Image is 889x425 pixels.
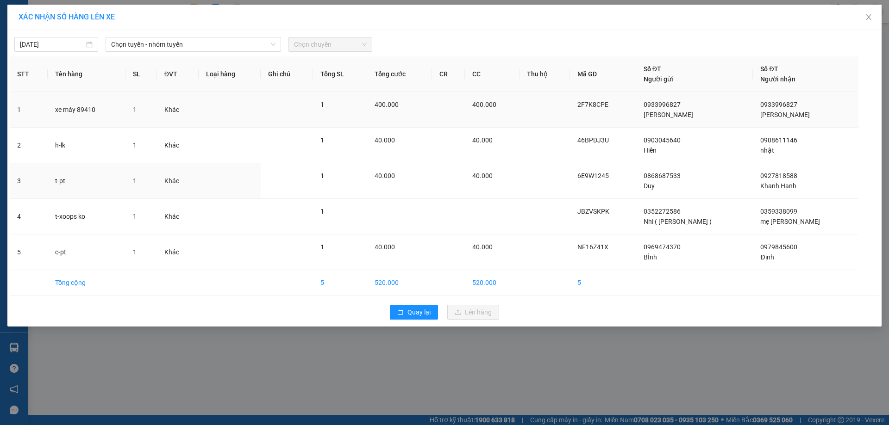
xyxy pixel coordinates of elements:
[157,234,199,270] td: Khác
[320,243,324,251] span: 1
[294,37,367,51] span: Chọn chuyến
[644,65,661,73] span: Số ĐT
[865,13,872,21] span: close
[157,56,199,92] th: ĐVT
[48,56,125,92] th: Tên hàng
[64,39,123,49] li: VP LaGi
[760,218,820,225] span: mẹ [PERSON_NAME]
[472,172,493,179] span: 40.000
[472,101,496,108] span: 400.000
[48,199,125,234] td: t-xoops ko
[133,213,137,220] span: 1
[270,42,276,47] span: down
[48,92,125,128] td: xe máy 89410
[20,39,84,49] input: 13/09/2025
[367,56,432,92] th: Tổng cước
[48,128,125,163] td: h-lk
[397,309,404,316] span: rollback
[133,106,137,113] span: 1
[320,136,324,144] span: 1
[313,270,367,296] td: 5
[407,307,431,317] span: Quay lại
[5,5,37,37] img: logo.jpg
[5,51,56,79] b: 148/31 [PERSON_NAME], P6, Q Gò Vấp
[644,253,657,261] span: BÌnh
[375,172,395,179] span: 40.000
[760,243,797,251] span: 0979845600
[644,111,693,118] span: [PERSON_NAME]
[5,5,134,22] li: Mỹ Loan
[465,270,520,296] td: 520.000
[644,218,712,225] span: Nhi ( [PERSON_NAME] )
[10,92,48,128] td: 1
[432,56,465,92] th: CR
[472,243,493,251] span: 40.000
[577,101,608,108] span: 2F7K8CPE
[644,208,681,215] span: 0352272586
[320,172,324,179] span: 1
[472,136,493,144] span: 40.000
[760,101,797,108] span: 0933996827
[644,75,673,83] span: Người gửi
[320,101,324,108] span: 1
[64,51,70,58] span: environment
[520,56,570,92] th: Thu hộ
[447,305,499,320] button: uploadLên hàng
[133,177,137,185] span: 1
[48,163,125,199] td: t-pt
[157,92,199,128] td: Khác
[367,270,432,296] td: 520.000
[465,56,520,92] th: CC
[10,199,48,234] td: 4
[5,51,11,58] span: environment
[10,56,48,92] th: STT
[375,101,399,108] span: 400.000
[125,56,157,92] th: SL
[760,136,797,144] span: 0908611146
[375,243,395,251] span: 40.000
[5,39,64,49] li: VP Gò Vấp
[577,208,609,215] span: JBZVSKPK
[10,234,48,270] td: 5
[111,37,275,51] span: Chọn tuyến - nhóm tuyến
[760,182,796,190] span: Khanh Hạnh
[10,163,48,199] td: 3
[577,172,609,179] span: 6E9W1245
[760,208,797,215] span: 0359338099
[48,234,125,270] td: c-pt
[133,142,137,149] span: 1
[644,243,681,251] span: 0969474370
[760,253,774,261] span: Định
[644,182,655,190] span: Duy
[760,147,774,154] span: nhật
[157,128,199,163] td: Khác
[856,5,882,31] button: Close
[10,128,48,163] td: 2
[261,56,313,92] th: Ghi chú
[644,172,681,179] span: 0868687533
[760,111,810,118] span: [PERSON_NAME]
[577,243,608,251] span: NF16Z41X
[48,270,125,296] td: Tổng cộng
[199,56,261,92] th: Loại hàng
[375,136,395,144] span: 40.000
[390,305,438,320] button: rollbackQuay lại
[320,208,324,215] span: 1
[157,163,199,199] td: Khác
[644,147,657,154] span: Hiển
[19,12,115,21] span: XÁC NHẬN SỐ HÀNG LÊN XE
[157,199,199,234] td: Khác
[64,51,120,68] b: 33 Bác Ái, P Phước Hội, TX Lagi
[577,136,609,144] span: 46BPDJ3U
[644,101,681,108] span: 0933996827
[760,172,797,179] span: 0927818588
[313,56,367,92] th: Tổng SL
[644,136,681,144] span: 0903045640
[760,75,795,83] span: Người nhận
[570,56,636,92] th: Mã GD
[133,248,137,256] span: 1
[570,270,636,296] td: 5
[760,65,778,73] span: Số ĐT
